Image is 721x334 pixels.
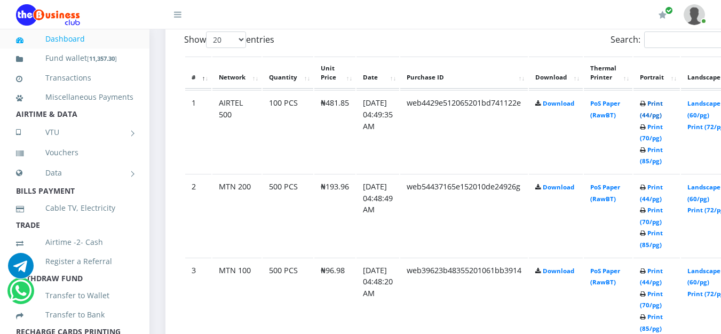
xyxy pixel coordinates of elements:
[640,267,663,287] a: Print (44/pg)
[16,230,133,255] a: Airtime -2- Cash
[640,206,663,226] a: Print (70/pg)
[687,183,720,203] a: Landscape (60/pg)
[356,174,399,257] td: [DATE] 04:48:49 AM
[212,57,262,90] th: Network: activate to sort column ascending
[400,90,528,173] td: web4429e512065201bd741122e
[16,283,133,308] a: Transfer to Wallet
[314,90,355,173] td: ₦481.85
[400,57,528,90] th: Purchase ID: activate to sort column ascending
[640,290,663,309] a: Print (70/pg)
[16,303,133,327] a: Transfer to Bank
[263,174,313,257] td: 500 PCS
[87,54,117,62] small: [ ]
[16,160,133,186] a: Data
[89,54,115,62] b: 11,357.30
[640,123,663,142] a: Print (70/pg)
[590,267,620,287] a: PoS Paper (RawBT)
[584,57,632,90] th: Thermal Printer: activate to sort column ascending
[16,119,133,146] a: VTU
[543,99,574,107] a: Download
[263,90,313,173] td: 100 PCS
[659,11,667,19] i: Renew/Upgrade Subscription
[356,90,399,173] td: [DATE] 04:49:35 AM
[356,57,399,90] th: Date: activate to sort column ascending
[400,174,528,257] td: web54437165e152010de24926g
[185,57,211,90] th: #: activate to sort column descending
[543,267,574,275] a: Download
[665,6,673,14] span: Renew/Upgrade Subscription
[640,313,663,332] a: Print (85/pg)
[16,249,133,274] a: Register a Referral
[206,31,246,48] select: Showentries
[212,174,262,257] td: MTN 200
[16,4,80,26] img: Logo
[16,27,133,51] a: Dashboard
[16,140,133,165] a: Vouchers
[185,174,211,257] td: 2
[184,31,274,48] label: Show entries
[640,229,663,249] a: Print (85/pg)
[16,85,133,109] a: Miscellaneous Payments
[185,90,211,173] td: 1
[590,183,620,203] a: PoS Paper (RawBT)
[590,99,620,119] a: PoS Paper (RawBT)
[314,174,355,257] td: ₦193.96
[16,46,133,71] a: Fund wallet[11,357.30]
[633,57,680,90] th: Portrait: activate to sort column ascending
[640,99,663,119] a: Print (44/pg)
[529,57,583,90] th: Download: activate to sort column ascending
[640,146,663,165] a: Print (85/pg)
[212,90,262,173] td: AIRTEL 500
[16,66,133,90] a: Transactions
[8,261,34,279] a: Chat for support
[687,267,720,287] a: Landscape (60/pg)
[687,99,720,119] a: Landscape (60/pg)
[16,196,133,220] a: Cable TV, Electricity
[263,57,313,90] th: Quantity: activate to sort column ascending
[10,286,31,304] a: Chat for support
[640,183,663,203] a: Print (44/pg)
[543,183,574,191] a: Download
[314,57,355,90] th: Unit Price: activate to sort column ascending
[684,4,705,25] img: User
